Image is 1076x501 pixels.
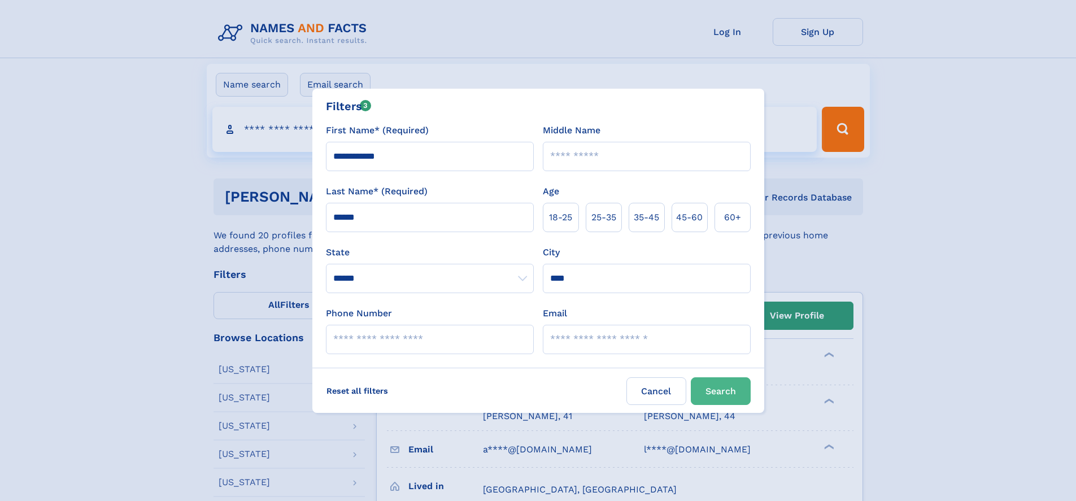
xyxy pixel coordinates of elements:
[626,377,686,405] label: Cancel
[326,246,534,259] label: State
[543,124,600,137] label: Middle Name
[676,211,703,224] span: 45‑60
[724,211,741,224] span: 60+
[326,98,372,115] div: Filters
[634,211,659,224] span: 35‑45
[543,185,559,198] label: Age
[591,211,616,224] span: 25‑35
[543,246,560,259] label: City
[326,124,429,137] label: First Name* (Required)
[326,185,428,198] label: Last Name* (Required)
[543,307,567,320] label: Email
[326,307,392,320] label: Phone Number
[549,211,572,224] span: 18‑25
[319,377,395,404] label: Reset all filters
[691,377,751,405] button: Search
